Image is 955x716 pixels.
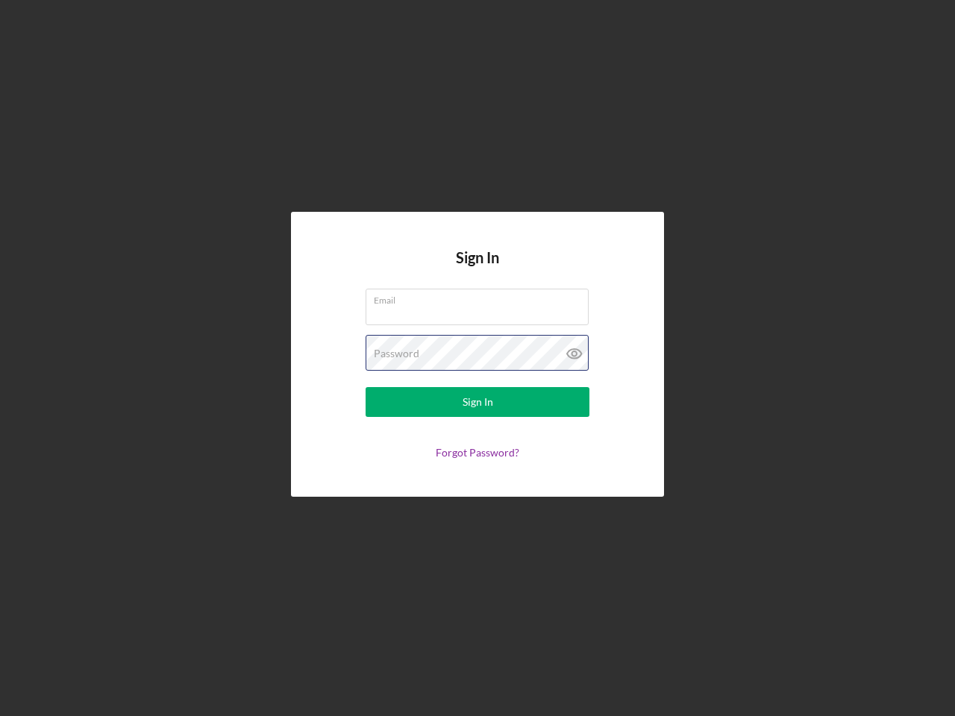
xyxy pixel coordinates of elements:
[366,387,589,417] button: Sign In
[374,289,589,306] label: Email
[456,249,499,289] h4: Sign In
[463,387,493,417] div: Sign In
[436,446,519,459] a: Forgot Password?
[374,348,419,359] label: Password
